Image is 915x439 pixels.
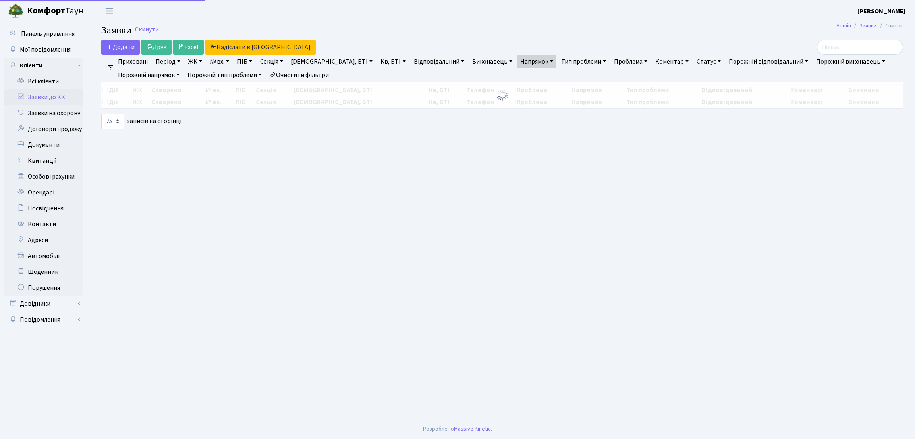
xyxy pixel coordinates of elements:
a: Клієнти [4,58,83,73]
a: Секція [257,55,286,68]
a: Порожній відповідальний [726,55,811,68]
a: Напрямок [517,55,556,68]
a: Приховані [115,55,151,68]
a: Посвідчення [4,200,83,216]
a: Статус [693,55,724,68]
span: Панель управління [21,29,75,38]
a: Щоденник [4,264,83,280]
a: Порожній напрямок [115,68,183,82]
a: Очистити фільтри [266,68,332,82]
b: Комфорт [27,4,65,17]
a: Автомобілі [4,248,83,264]
a: Порожній тип проблеми [184,68,265,82]
a: Повідомлення [4,312,83,327]
a: [DEMOGRAPHIC_DATA], БТІ [288,55,376,68]
div: Розроблено . [423,425,492,433]
a: Заявки на охорону [4,105,83,121]
a: Надіслати в [GEOGRAPHIC_DATA] [205,40,316,55]
a: Скинути [135,26,159,33]
a: Виконавець [469,55,515,68]
a: Проблема [611,55,651,68]
a: Massive Kinetic [454,425,491,433]
span: Додати [106,43,135,52]
img: Обробка... [496,89,509,102]
a: Друк [141,40,172,55]
a: Мої повідомлення [4,42,83,58]
a: Порожній виконавець [813,55,888,68]
a: Admin [836,21,851,30]
a: Порушення [4,280,83,296]
a: Додати [101,40,140,55]
a: Кв, БТІ [377,55,409,68]
a: Особові рахунки [4,169,83,185]
a: Коментар [652,55,692,68]
a: Тип проблеми [558,55,609,68]
a: Квитанції [4,153,83,169]
img: logo.png [8,3,24,19]
a: Панель управління [4,26,83,42]
a: Контакти [4,216,83,232]
a: Excel [173,40,204,55]
a: ЖК [185,55,205,68]
a: Всі клієнти [4,73,83,89]
a: Відповідальний [411,55,467,68]
a: № вх. [207,55,232,68]
span: Заявки [101,23,131,37]
button: Переключити навігацію [99,4,119,17]
nav: breadcrumb [824,17,915,34]
span: Таун [27,4,83,18]
a: Довідники [4,296,83,312]
select: записів на сторінці [101,114,124,129]
a: ПІБ [234,55,255,68]
a: Заявки [859,21,877,30]
li: Список [877,21,903,30]
a: Орендарі [4,185,83,200]
input: Пошук... [817,40,903,55]
b: [PERSON_NAME] [857,7,905,15]
a: Період [152,55,183,68]
a: Заявки до КК [4,89,83,105]
a: Документи [4,137,83,153]
a: [PERSON_NAME] [857,6,905,16]
a: Адреси [4,232,83,248]
label: записів на сторінці [101,114,181,129]
span: Мої повідомлення [20,45,71,54]
a: Договори продажу [4,121,83,137]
